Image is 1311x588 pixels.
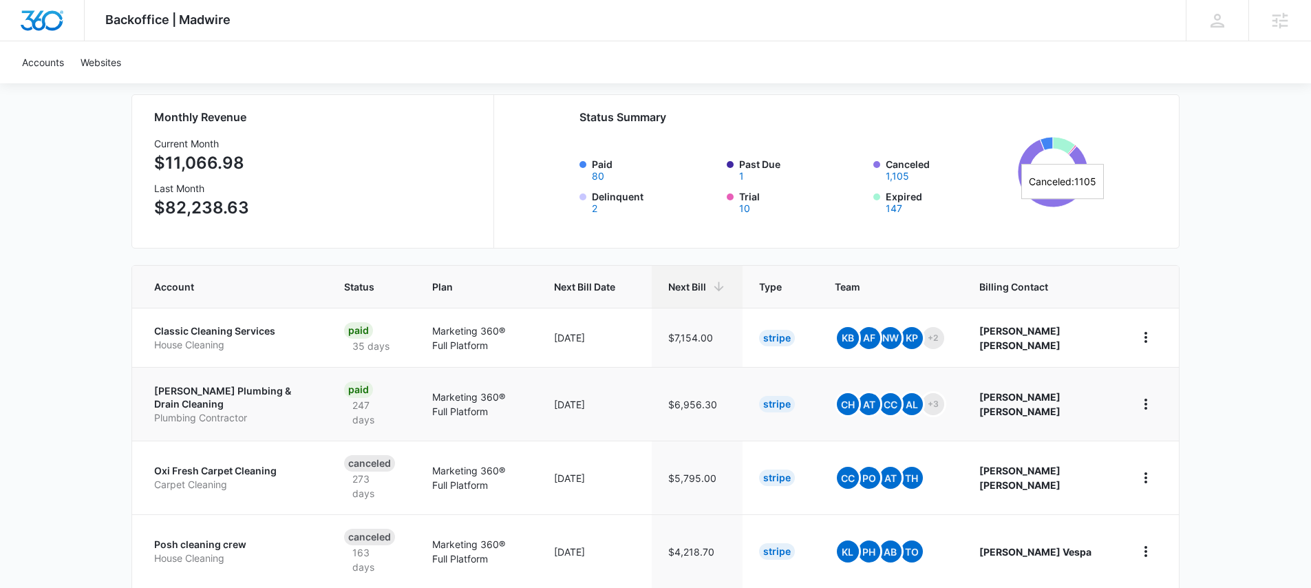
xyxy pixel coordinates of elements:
[537,308,652,367] td: [DATE]
[554,280,615,294] span: Next Bill Date
[739,157,866,181] label: Past Due
[154,109,477,125] h2: Monthly Revenue
[154,478,311,492] p: Carpet Cleaning
[652,308,743,367] td: $7,154.00
[668,280,706,294] span: Next Bill
[432,324,521,353] p: Marketing 360® Full Platform
[592,171,604,181] button: Paid
[344,455,395,472] div: Canceled
[1135,326,1157,348] button: home
[901,467,923,489] span: TH
[344,339,398,353] p: 35 days
[837,327,859,349] span: KB
[537,514,652,588] td: [DATE]
[537,441,652,514] td: [DATE]
[759,280,782,294] span: Type
[154,280,291,294] span: Account
[344,322,373,339] div: Paid
[154,384,311,411] p: [PERSON_NAME] Plumbing & Drain Cleaning
[344,381,373,398] div: Paid
[154,464,311,478] p: Oxi Fresh Carpet Cleaning
[739,171,744,181] button: Past Due
[759,543,795,560] div: Stripe
[652,514,743,588] td: $4,218.70
[432,537,521,566] p: Marketing 360® Full Platform
[154,136,249,151] h3: Current Month
[759,470,795,486] div: Stripe
[880,540,902,563] span: AB
[880,467,902,489] span: AT
[154,384,311,425] a: [PERSON_NAME] Plumbing & Drain CleaningPlumbing Contractor
[652,441,743,514] td: $5,795.00
[344,529,395,545] div: Canceled
[344,280,379,294] span: Status
[344,472,399,501] p: 273 days
[105,12,231,27] span: Backoffice | Madwire
[537,367,652,441] td: [DATE]
[154,411,311,425] p: Plumbing Contractor
[432,280,521,294] span: Plan
[739,189,866,213] label: Trial
[858,393,880,415] span: At
[886,157,1012,181] label: Canceled
[979,325,1060,351] strong: [PERSON_NAME] [PERSON_NAME]
[154,538,311,552] p: Posh cleaning crew
[739,204,750,213] button: Trial
[579,109,1088,125] h2: Status Summary
[837,540,859,563] span: KL
[154,552,311,565] p: House Cleaning
[592,157,718,181] label: Paid
[886,189,1012,213] label: Expired
[922,393,944,415] span: +3
[1035,163,1070,180] tspan: 1,345
[979,280,1102,294] span: Billing Contact
[901,393,923,415] span: AL
[880,393,902,415] span: CC
[886,204,902,213] button: Expired
[432,390,521,419] p: Marketing 360® Full Platform
[837,467,859,489] span: CC
[835,280,926,294] span: Team
[652,367,743,441] td: $6,956.30
[979,465,1060,491] strong: [PERSON_NAME] [PERSON_NAME]
[154,538,311,565] a: Posh cleaning crewHouse Cleaning
[154,324,311,351] a: Classic Cleaning ServicesHouse Cleaning
[901,540,923,563] span: TO
[886,171,909,181] button: Canceled
[154,324,311,338] p: Classic Cleaning Services
[759,396,795,412] div: Stripe
[154,464,311,491] a: Oxi Fresh Carpet CleaningCarpet Cleaning
[14,41,72,83] a: Accounts
[72,41,129,83] a: Websites
[1135,467,1157,489] button: home
[858,540,880,563] span: PH
[1135,393,1157,415] button: home
[344,398,399,427] p: 247 days
[592,204,597,213] button: Delinquent
[344,545,399,574] p: 163 days
[432,463,521,492] p: Marketing 360® Full Platform
[154,151,249,176] p: $11,066.98
[979,391,1060,417] strong: [PERSON_NAME] [PERSON_NAME]
[858,327,880,349] span: AF
[901,327,923,349] span: KP
[1135,540,1157,563] button: home
[837,393,859,415] span: CH
[154,181,249,196] h3: Last Month
[858,467,880,489] span: PO
[922,327,944,349] span: +2
[979,546,1091,558] strong: [PERSON_NAME] Vespa
[592,189,718,213] label: Delinquent
[154,196,249,220] p: $82,238.63
[759,330,795,346] div: Stripe
[154,338,311,352] p: House Cleaning
[880,327,902,349] span: NW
